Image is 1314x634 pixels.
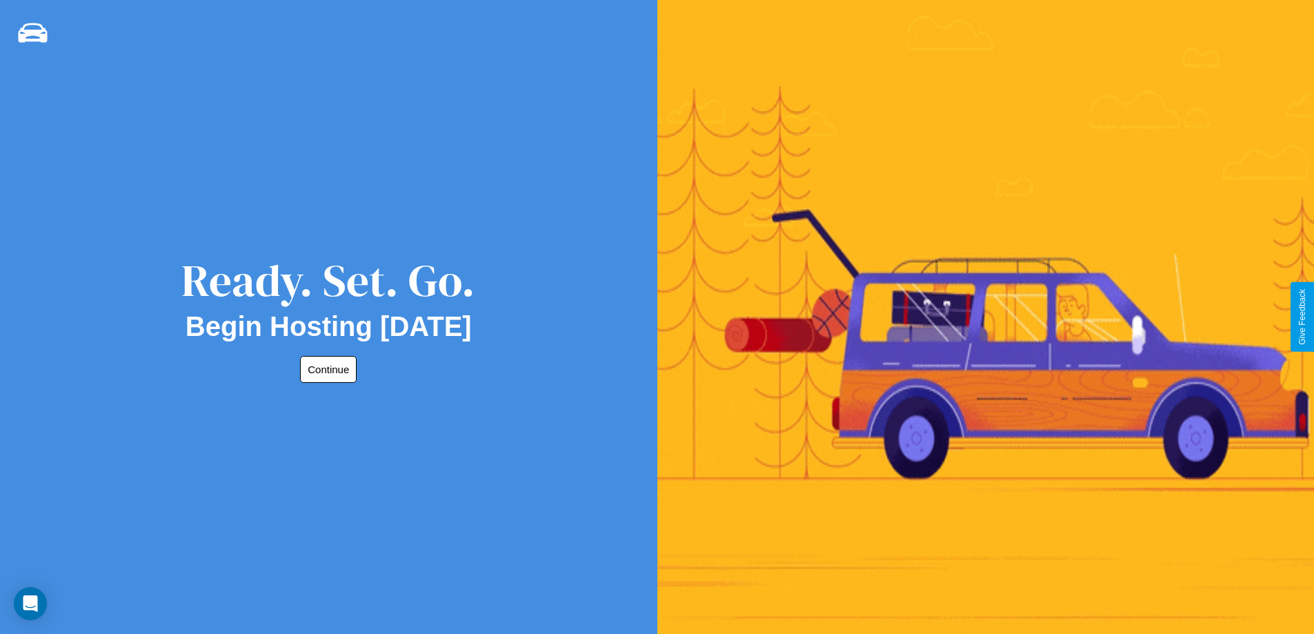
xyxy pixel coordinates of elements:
div: Open Intercom Messenger [14,587,47,620]
h2: Begin Hosting [DATE] [186,311,472,342]
button: Continue [300,356,357,383]
div: Ready. Set. Go. [181,250,475,311]
div: Give Feedback [1297,289,1307,345]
